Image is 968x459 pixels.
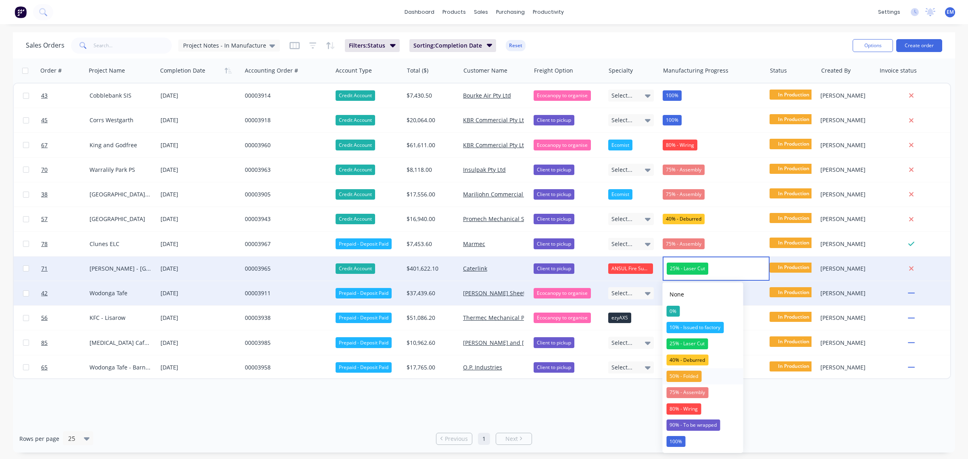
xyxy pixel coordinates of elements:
[15,6,27,18] img: Factory
[463,240,485,248] a: Marmec
[445,435,468,443] span: Previous
[611,116,632,124] span: Select...
[470,6,492,18] div: sales
[90,289,151,297] div: Wodonga Tafe
[663,433,743,449] button: 100%
[492,6,529,18] div: purchasing
[436,435,472,443] a: Previous page
[245,92,325,100] div: 00003914
[820,166,870,174] div: [PERSON_NAME]
[611,339,632,347] span: Select...
[245,289,325,297] div: 00003911
[820,190,870,198] div: [PERSON_NAME]
[90,166,151,174] div: Warralily Park PS
[666,322,724,333] div: 10% - Issued to factory
[409,39,497,52] button: Sorting:Completion Date
[663,417,743,433] button: 90% - To be wrapped
[26,42,65,49] h1: Sales Orders
[433,433,535,445] ul: Pagination
[611,215,632,223] span: Select...
[90,339,151,347] div: [MEDICAL_DATA] Cafe - Cowes
[820,92,870,100] div: [PERSON_NAME]
[853,39,893,52] button: Options
[41,190,48,198] span: 38
[463,166,506,173] a: Insulpak Pty Ltd
[41,257,90,281] a: 71
[770,312,818,322] span: In Production
[770,67,787,75] div: Status
[90,240,151,248] div: Clunes ELC
[161,214,238,224] div: [DATE]
[90,363,151,371] div: Wodonga Tafe - Barnawartha
[41,141,48,149] span: 67
[41,289,48,297] span: 42
[90,190,151,198] div: [GEOGRAPHIC_DATA][PERSON_NAME]
[336,263,375,274] div: Credit Account
[463,92,511,99] a: Bourke Air Pty Ltd
[161,239,238,249] div: [DATE]
[534,189,574,200] div: Client to pickup
[336,90,375,101] div: Credit Account
[534,140,591,150] div: Ecocanopy to organise
[663,303,743,319] button: 0%
[41,182,90,207] a: 38
[663,90,682,101] div: 100%
[336,288,392,298] div: Prepaid - Deposit Paid
[770,213,818,223] span: In Production
[505,435,518,443] span: Next
[41,232,90,256] a: 78
[41,166,48,174] span: 70
[611,166,632,174] span: Select...
[407,92,454,100] div: $7,430.50
[496,435,532,443] a: Next page
[345,39,400,52] button: Filters:Status
[89,67,125,75] div: Project Name
[336,115,375,125] div: Credit Account
[663,319,743,336] button: 10% - Issued to factory
[161,362,238,372] div: [DATE]
[161,263,238,273] div: [DATE]
[336,313,392,323] div: Prepaid - Deposit Paid
[608,313,631,323] div: ezyAXS
[245,67,298,75] div: Accounting Order #
[663,401,743,417] button: 80% - Wiring
[41,331,90,355] a: 85
[413,42,482,50] span: Sorting: Completion Date
[161,313,238,323] div: [DATE]
[40,67,62,75] div: Order #
[245,141,325,149] div: 00003960
[534,90,591,101] div: Ecocanopy to organise
[611,92,632,100] span: Select...
[41,215,48,223] span: 57
[478,433,490,445] a: Page 1 is your current page
[663,165,705,175] div: 75% - Assembly
[820,339,870,347] div: [PERSON_NAME]
[770,238,818,248] span: In Production
[161,190,238,200] div: [DATE]
[611,240,632,248] span: Select...
[90,141,151,149] div: King and Godfree
[94,38,172,54] input: Search...
[407,67,428,75] div: Total ($)
[407,289,454,297] div: $37,439.60
[245,240,325,248] div: 00003967
[19,435,59,443] span: Rows per page
[336,238,392,249] div: Prepaid - Deposit Paid
[41,133,90,157] a: 67
[407,339,454,347] div: $10,962.60
[407,314,454,322] div: $51,086.20
[463,116,528,124] a: KBR Commercial Pty Ltd
[663,368,743,384] button: 50% - Folded
[90,215,151,223] div: [GEOGRAPHIC_DATA]
[41,281,90,305] a: 42
[336,214,375,224] div: Credit Account
[463,314,542,321] a: Thermec Mechanical Pty. Ltd.
[245,116,325,124] div: 00003918
[663,115,682,125] div: 100%
[770,263,818,273] span: In Production
[41,83,90,108] a: 43
[407,240,454,248] div: $7,453.60
[407,190,454,198] div: $17,556.00
[336,140,375,150] div: Credit Account
[663,189,705,200] div: 75% - Assembly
